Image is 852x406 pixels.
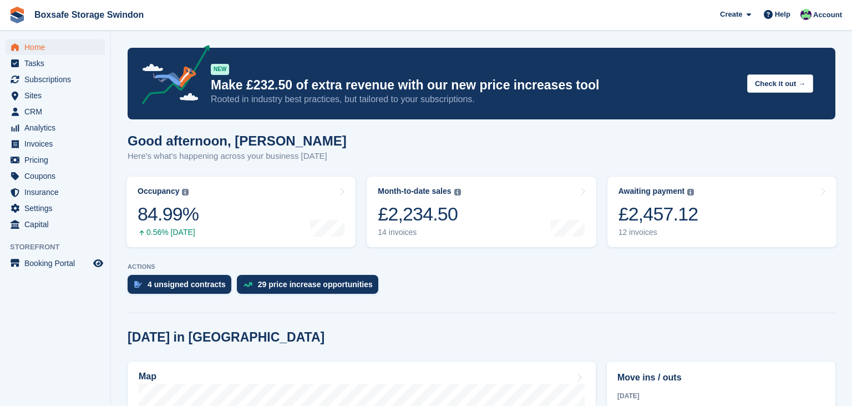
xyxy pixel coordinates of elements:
button: Check it out → [747,74,813,93]
div: £2,457.12 [618,203,698,225]
span: Insurance [24,184,91,200]
a: menu [6,152,105,168]
span: Settings [24,201,91,216]
a: menu [6,217,105,232]
a: menu [6,104,105,119]
div: [DATE] [617,391,825,401]
div: Awaiting payment [618,187,685,196]
span: Help [775,9,790,20]
a: Occupancy 84.99% 0.56% [DATE] [126,177,356,247]
span: Coupons [24,168,91,184]
div: 14 invoices [378,228,460,237]
span: Invoices [24,136,91,152]
a: Boxsafe Storage Swindon [30,6,148,24]
span: Analytics [24,120,91,136]
h1: Good afternoon, [PERSON_NAME] [128,133,347,148]
a: Month-to-date sales £2,234.50 14 invoices [367,177,596,247]
p: Here's what's happening across your business [DATE] [128,150,347,163]
div: 0.56% [DATE] [138,228,199,237]
h2: Move ins / outs [617,371,825,384]
a: menu [6,72,105,87]
a: menu [6,168,105,184]
span: Create [720,9,742,20]
a: menu [6,184,105,200]
a: menu [6,39,105,55]
span: Booking Portal [24,255,91,271]
span: Capital [24,217,91,232]
a: menu [6,56,105,71]
span: Home [24,39,91,55]
a: Awaiting payment £2,457.12 12 invoices [607,177,836,247]
span: CRM [24,104,91,119]
a: menu [6,136,105,152]
div: 29 price increase opportunities [258,280,373,289]
span: Sites [24,88,91,103]
span: Storefront [10,242,110,253]
h2: [DATE] in [GEOGRAPHIC_DATA] [128,330,324,345]
img: icon-info-grey-7440780725fd019a000dd9b08b2336e03edf1995a4989e88bcd33f0948082b44.svg [687,189,694,196]
h2: Map [139,372,156,382]
a: 29 price increase opportunities [237,275,384,299]
div: Month-to-date sales [378,187,451,196]
div: 12 invoices [618,228,698,237]
div: NEW [211,64,229,75]
a: Preview store [92,257,105,270]
img: price-adjustments-announcement-icon-8257ccfd72463d97f412b2fc003d46551f7dbcb40ab6d574587a9cd5c0d94... [133,45,210,108]
a: menu [6,201,105,216]
img: price_increase_opportunities-93ffe204e8149a01c8c9dc8f82e8f89637d9d84a8eef4429ea346261dce0b2c0.svg [244,282,252,287]
span: Account [813,9,842,21]
div: 4 unsigned contracts [148,280,226,289]
div: £2,234.50 [378,203,460,225]
img: Kim Virabi [800,9,812,20]
div: 84.99% [138,203,199,225]
a: menu [6,88,105,103]
div: Occupancy [138,187,179,196]
span: Subscriptions [24,72,91,87]
span: Pricing [24,152,91,168]
img: icon-info-grey-7440780725fd019a000dd9b08b2336e03edf1995a4989e88bcd33f0948082b44.svg [182,189,189,196]
p: ACTIONS [128,263,835,270]
a: 4 unsigned contracts [128,275,237,299]
img: stora-icon-8386f47178a22dfd0bd8f6a31ec36ba5ce8667c1dd55bd0f319d3a0aa187defe.svg [9,7,26,23]
a: menu [6,255,105,271]
p: Rooted in industry best practices, but tailored to your subscriptions. [211,93,738,106]
span: Tasks [24,56,91,71]
img: icon-info-grey-7440780725fd019a000dd9b08b2336e03edf1995a4989e88bcd33f0948082b44.svg [454,189,461,196]
img: contract_signature_icon-13c848040528278c33f63329250d36e43548de30e8caae1d1a13099fd9432cc5.svg [134,281,142,288]
p: Make £232.50 of extra revenue with our new price increases tool [211,77,738,93]
a: menu [6,120,105,136]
